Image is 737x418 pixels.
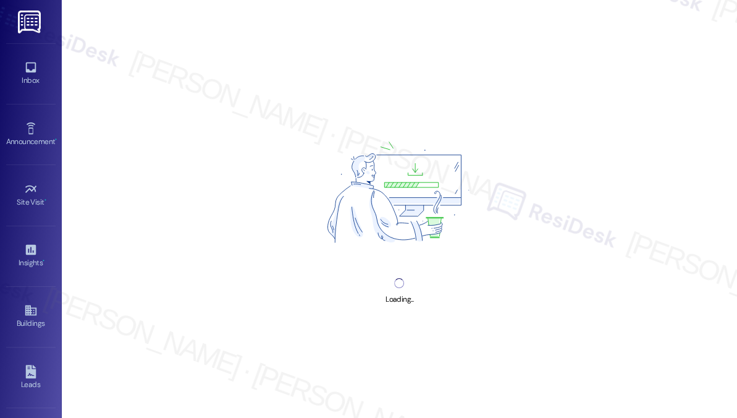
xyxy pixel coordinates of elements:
a: Site Visit • [6,179,56,212]
a: Insights • [6,239,56,273]
span: • [55,135,57,144]
a: Inbox [6,57,56,90]
span: • [43,257,44,265]
span: • [44,196,46,205]
a: Buildings [6,300,56,333]
img: ResiDesk Logo [18,11,43,33]
div: Loading... [385,293,413,306]
a: Leads [6,361,56,395]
